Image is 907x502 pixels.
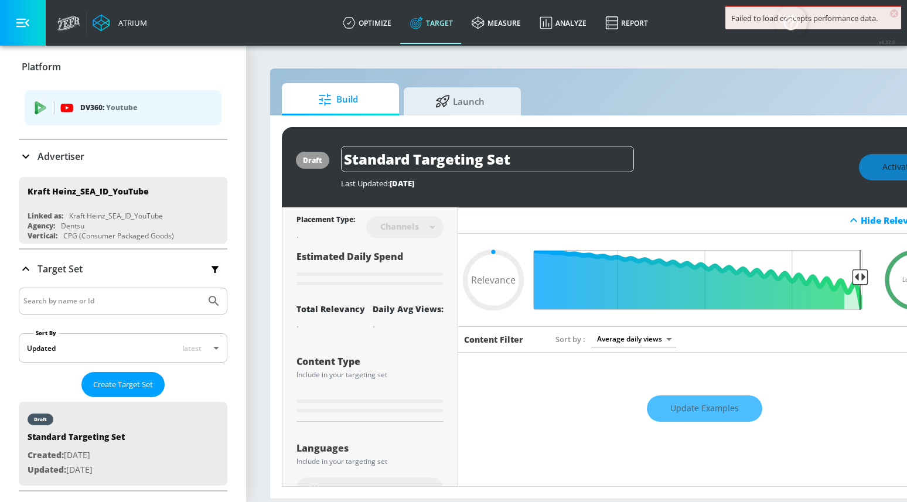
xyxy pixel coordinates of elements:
[23,293,201,309] input: Search by name or Id
[296,250,444,289] div: Estimated Daily Spend
[555,334,585,344] span: Sort by
[28,448,125,463] p: [DATE]
[27,343,56,353] div: Updated
[63,231,174,241] div: CPG (Consumer Packaged Goods)
[25,86,221,133] ul: list of platforms
[879,39,895,45] span: v 4.32.0
[294,86,383,114] span: Build
[19,50,227,83] div: Platform
[28,463,125,477] p: [DATE]
[303,155,322,165] div: draft
[37,150,84,163] p: Advertiser
[530,2,596,44] a: Analyze
[731,13,895,23] div: Failed to load concepts performance data.
[296,250,403,263] span: Estimated Daily Spend
[462,2,530,44] a: measure
[81,372,165,397] button: Create Target Set
[28,431,125,448] div: Standard Targeting Set
[28,221,55,231] div: Agency:
[296,371,444,378] div: Include in your targeting set
[341,178,847,189] div: Last Updated:
[591,331,676,347] div: Average daily views
[106,101,137,114] p: Youtube
[22,60,61,73] p: Platform
[19,397,227,490] nav: list of Target Set
[333,2,401,44] a: optimize
[464,334,523,345] h6: Content Filter
[296,303,365,315] div: Total Relevancy
[28,231,57,241] div: Vertical:
[61,221,84,231] div: Dentsu
[390,178,414,189] span: [DATE]
[540,250,868,310] input: Final Threshold
[19,140,227,173] div: Advertiser
[373,303,444,315] div: Daily Avg Views:
[296,357,444,366] div: Content Type
[415,87,504,115] span: Launch
[80,101,212,114] p: DV360:
[306,483,364,495] span: All Languages
[28,186,149,197] div: Kraft Heinz_SEA_ID_YouTube
[296,458,444,465] div: Include in your targeting set
[93,378,153,391] span: Create Target Set
[19,402,227,486] div: draftStandard Targeting SetCreated:[DATE]Updated:[DATE]
[374,221,425,231] div: Channels
[93,14,147,32] a: Atrium
[19,177,227,244] div: Kraft Heinz_SEA_ID_YouTubeLinked as:Kraft Heinz_SEA_ID_YouTubeAgency:DentsuVertical:CPG (Consumer...
[596,2,657,44] a: Report
[471,275,516,285] span: Relevance
[37,262,83,275] p: Target Set
[19,83,227,139] div: Platform
[28,449,64,460] span: Created:
[296,214,355,227] div: Placement Type:
[775,6,807,39] button: Open Resource Center
[69,211,163,221] div: Kraft Heinz_SEA_ID_YouTube
[296,477,444,501] div: All Languages
[401,2,462,44] a: Target
[28,211,63,221] div: Linked as:
[33,329,59,337] label: Sort By
[25,90,221,125] div: DV360: Youtube
[19,250,227,288] div: Target Set
[34,416,47,422] div: draft
[182,343,202,353] span: latest
[28,464,66,475] span: Updated:
[114,18,147,28] div: Atrium
[296,443,444,453] div: Languages
[890,9,898,18] span: ×
[19,288,227,490] div: Target Set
